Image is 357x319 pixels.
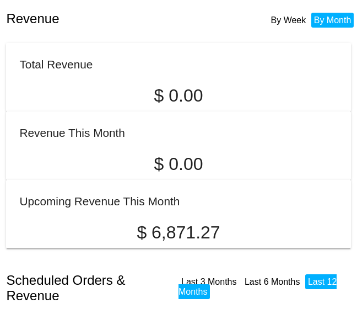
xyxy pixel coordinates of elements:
[178,277,337,296] a: Last 12 Months
[19,126,125,139] h2: Revenue This Month
[19,58,93,71] h2: Total Revenue
[19,86,337,106] p: $ 0.00
[19,154,337,174] p: $ 0.00
[181,277,237,286] a: Last 3 Months
[19,195,180,208] h2: Upcoming Revenue This Month
[268,13,309,28] li: By Week
[19,222,337,243] p: $ 6,871.27
[245,277,300,286] a: Last 6 Months
[311,13,354,28] li: By Month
